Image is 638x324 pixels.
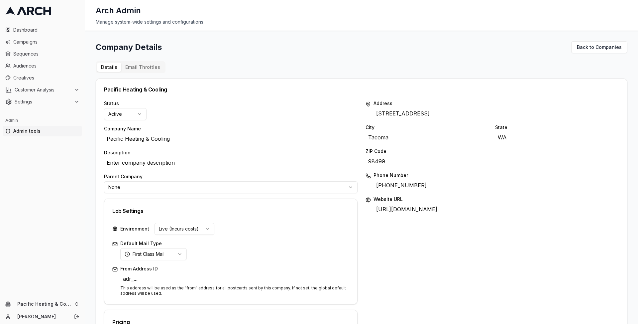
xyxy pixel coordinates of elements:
[15,98,71,105] span: Settings
[15,86,71,93] span: Customer Analysis
[72,312,81,321] button: Log out
[3,73,82,83] a: Creatives
[3,299,82,309] button: Pacific Heating & Cooling
[495,132,509,143] span: WA
[373,100,619,107] label: Address
[495,124,619,131] label: State
[104,125,358,132] label: Company Name
[112,207,349,215] div: Lob Settings
[366,156,388,167] span: 98499
[13,39,79,45] span: Campaigns
[120,285,349,296] p: This address will be used as the "from" address for all postcards sent by this company. If not se...
[373,172,619,179] label: Phone Number
[104,157,177,168] span: Enter company description
[3,84,82,95] button: Customer Analysis
[96,5,141,16] h1: Arch Admin
[3,25,82,35] a: Dashboard
[13,128,79,134] span: Admin tools
[17,313,67,320] a: [PERSON_NAME]
[13,75,79,81] span: Creatives
[96,42,162,53] h1: Company Details
[121,63,164,72] button: Email Throttles
[366,124,490,131] label: City
[120,226,149,232] label: Environment
[96,19,627,25] div: Manage system-wide settings and configurations
[3,37,82,47] a: Campaigns
[373,204,440,215] span: [URL][DOMAIN_NAME]
[120,265,349,272] label: From Address ID
[104,149,358,156] label: Description
[120,273,140,284] span: adr_...
[366,148,619,155] label: ZIP Code
[13,27,79,33] span: Dashboard
[571,41,627,53] a: Back to Companies
[120,240,349,247] label: Default Mail Type
[13,63,79,69] span: Audiences
[104,100,358,107] label: Status
[373,196,619,203] label: Website URL
[3,61,82,71] a: Audiences
[104,87,619,92] div: Pacific Heating & Cooling
[373,108,432,119] span: [STREET_ADDRESS]
[373,180,429,191] span: [PHONE_NUMBER]
[3,96,82,107] button: Settings
[17,301,71,307] span: Pacific Heating & Cooling
[3,126,82,136] a: Admin tools
[366,132,391,143] span: Tacoma
[13,51,79,57] span: Sequences
[104,133,172,144] span: Pacific Heating & Cooling
[3,49,82,59] a: Sequences
[97,63,121,72] button: Details
[3,115,82,126] div: Admin
[104,173,358,180] label: Parent Company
